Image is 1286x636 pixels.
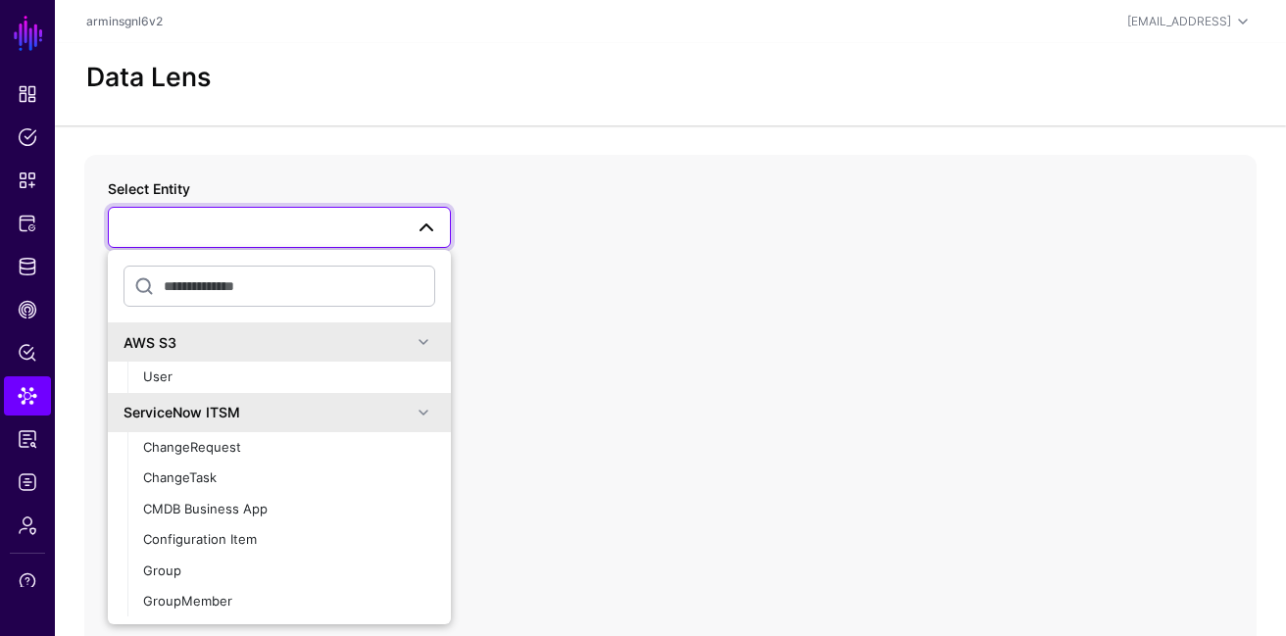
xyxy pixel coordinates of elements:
div: ServiceNow ITSM [124,402,412,422]
a: Reports [4,419,51,459]
span: ChangeRequest [143,439,241,455]
a: CAEP Hub [4,290,51,329]
span: CMDB Business App [143,501,268,516]
div: [EMAIL_ADDRESS] [1127,13,1231,30]
label: Select Entity [108,178,190,199]
span: Snippets [18,171,37,190]
a: Identity Data Fabric [4,247,51,286]
span: Support [18,571,37,591]
button: ChangeTask [127,463,451,494]
span: ChangeTask [143,469,217,485]
span: CAEP Hub [18,300,37,319]
a: Protected Systems [4,204,51,243]
span: GroupMember [143,593,232,609]
a: Snippets [4,161,51,200]
button: GroupMember [127,586,451,617]
a: arminsgnl6v2 [86,14,163,28]
span: Dashboard [18,84,37,104]
h2: Data Lens [86,62,211,93]
span: User [143,368,173,384]
span: Data Lens [18,386,37,406]
a: Dashboard [4,74,51,114]
span: Policy Lens [18,343,37,363]
div: AWS S3 [124,332,412,353]
button: CMDB Business App [127,494,451,525]
span: Group [143,563,181,578]
a: Policy Lens [4,333,51,372]
span: Policies [18,127,37,147]
a: SGNL [12,12,45,55]
a: Admin [4,506,51,545]
span: Configuration Item [143,531,257,547]
button: Configuration Item [127,524,451,556]
span: Protected Systems [18,214,37,233]
button: ChangeRequest [127,432,451,464]
span: Admin [18,515,37,535]
button: Group [127,556,451,587]
a: Logs [4,463,51,502]
span: Reports [18,429,37,449]
span: Logs [18,472,37,492]
a: Policies [4,118,51,157]
button: User [127,362,451,393]
span: Identity Data Fabric [18,257,37,276]
a: Data Lens [4,376,51,416]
